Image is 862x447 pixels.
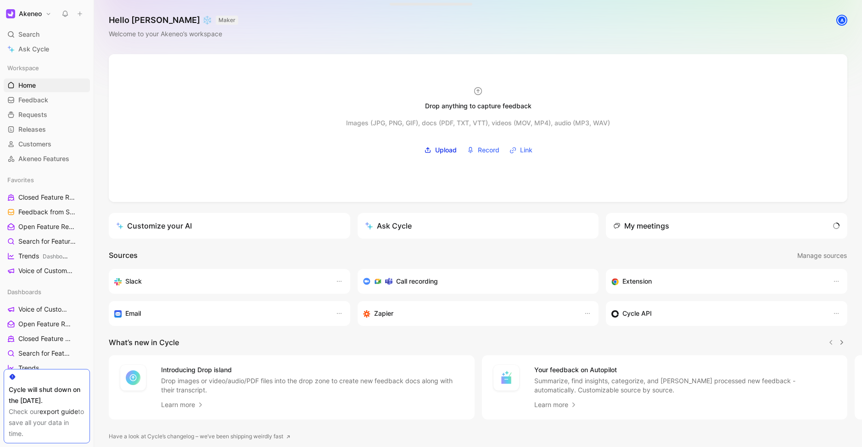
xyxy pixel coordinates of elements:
[109,213,350,239] a: Customize your AI
[421,143,460,157] label: Upload
[4,332,90,346] a: Closed Feature Requests
[109,432,291,441] a: Have a look at Cycle’s changelog – we’ve been shipping weirdly fast
[520,145,532,156] span: Link
[363,308,575,319] div: Capture feedback from thousands of sources with Zapier (survey results, recordings, sheets, etc).
[4,235,90,248] a: Search for Feature Requests
[4,249,90,263] a: TrendsDashboards
[116,220,192,231] div: Customize your AI
[346,117,610,129] div: Images (JPG, PNG, GIF), docs (PDF, TXT, VTT), videos (MOV, MP4), audio (MP3, WAV)
[43,253,73,260] span: Dashboards
[358,213,599,239] button: Ask Cycle
[4,317,90,331] a: Open Feature Requests
[9,384,85,406] div: Cycle will shut down on the [DATE].
[18,125,46,134] span: Releases
[18,81,36,90] span: Home
[19,10,42,18] h1: Akeneo
[39,408,78,415] a: export guide
[4,302,90,316] a: Voice of Customers
[4,42,90,56] a: Ask Cycle
[797,250,847,262] button: Manage sources
[4,361,90,375] a: Trends
[114,308,326,319] div: Forward emails to your feedback inbox
[18,110,47,119] span: Requests
[4,205,90,219] a: Feedback from Support Team
[837,16,846,25] div: A
[534,364,837,375] h4: Your feedback on Autopilot
[4,123,90,136] a: Releases
[18,251,68,261] span: Trends
[611,308,823,319] div: Sync customers & send feedback from custom sources. Get inspired by our favorite use case
[4,78,90,92] a: Home
[216,16,238,25] button: MAKER
[7,63,39,73] span: Workspace
[4,220,90,234] a: Open Feature Requests
[374,308,393,319] h3: Zapier
[4,7,54,20] button: AkeneoAkeneo
[534,376,837,395] p: Summarize, find insights, categorize, and [PERSON_NAME] processed new feedback - automatically. C...
[18,29,39,40] span: Search
[464,143,503,157] button: Record
[4,264,90,278] a: Voice of Customers
[7,175,34,184] span: Favorites
[4,346,90,360] a: Search for Feature Requests
[622,276,652,287] h3: Extension
[161,364,464,375] h4: Introducing Drop island
[7,287,41,296] span: Dashboards
[613,220,669,231] div: My meetings
[9,406,85,439] div: Check our to save all your data in time.
[797,250,847,261] span: Manage sources
[478,145,499,156] span: Record
[363,276,586,287] div: Record & transcribe meetings from Zoom, Meet & Teams.
[109,337,179,348] h2: What’s new in Cycle
[114,276,326,287] div: Sync your customers, send feedback and get updates in Slack
[611,276,823,287] div: Capture feedback from anywhere on the web
[125,308,141,319] h3: Email
[622,308,652,319] h3: Cycle API
[18,319,71,329] span: Open Feature Requests
[4,61,90,75] div: Workspace
[365,220,412,231] div: Ask Cycle
[4,93,90,107] a: Feedback
[18,237,77,246] span: Search for Feature Requests
[161,376,464,395] p: Drop images or video/audio/PDF files into the drop zone to create new feedback docs along with th...
[4,137,90,151] a: Customers
[125,276,142,287] h3: Slack
[18,193,76,202] span: Closed Feature Requests
[18,207,78,217] span: Feedback from Support Team
[18,305,69,314] span: Voice of Customers
[18,222,75,232] span: Open Feature Requests
[4,173,90,187] div: Favorites
[18,154,69,163] span: Akeneo Features
[18,44,49,55] span: Ask Cycle
[18,349,73,358] span: Search for Feature Requests
[4,190,90,204] a: Closed Feature Requests
[396,276,438,287] h3: Call recording
[18,363,39,373] span: Trends
[109,250,138,262] h2: Sources
[4,152,90,166] a: Akeneo Features
[161,399,204,410] a: Learn more
[18,140,51,149] span: Customers
[4,285,90,299] div: Dashboards
[4,285,90,419] div: DashboardsVoice of CustomersOpen Feature RequestsClosed Feature RequestsSearch for Feature Reques...
[534,399,577,410] a: Learn more
[109,15,238,26] h1: Hello [PERSON_NAME] ❄️
[18,95,48,105] span: Feedback
[425,101,532,112] div: Drop anything to capture feedback
[18,334,72,343] span: Closed Feature Requests
[4,108,90,122] a: Requests
[6,9,15,18] img: Akeneo
[109,28,238,39] div: Welcome to your Akeneo’s workspace
[18,266,74,276] span: Voice of Customers
[506,143,536,157] button: Link
[4,28,90,41] div: Search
